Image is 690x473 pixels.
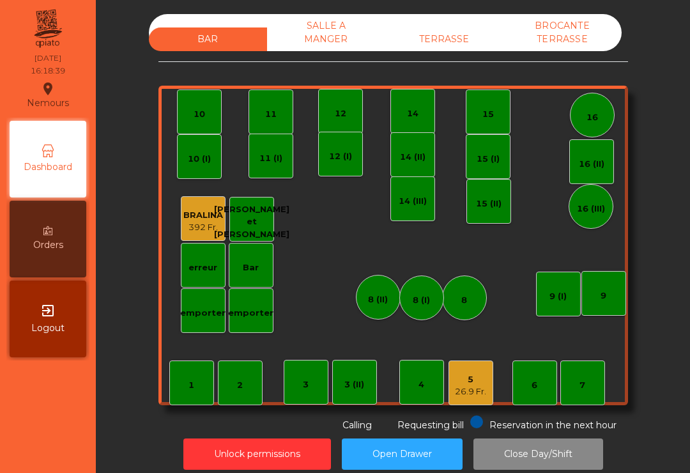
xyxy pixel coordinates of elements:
[344,378,364,391] div: 3 (II)
[267,14,385,51] div: SALLE A MANGER
[259,152,282,165] div: 11 (I)
[149,27,267,51] div: BAR
[188,153,211,166] div: 10 (I)
[455,373,486,386] div: 5
[385,27,503,51] div: TERRASSE
[32,6,63,51] img: qpiato
[477,153,500,166] div: 15 (I)
[397,419,464,431] span: Requesting bill
[243,261,259,274] div: Bar
[188,261,217,274] div: erreur
[31,65,65,77] div: 16:18:39
[482,108,494,121] div: 15
[579,158,604,171] div: 16 (II)
[27,79,69,111] div: Nemours
[418,378,424,391] div: 4
[532,379,537,392] div: 6
[400,151,425,164] div: 14 (II)
[214,203,289,241] div: [PERSON_NAME] et [PERSON_NAME]
[329,150,352,163] div: 12 (I)
[399,195,427,208] div: 14 (III)
[40,81,56,97] i: location_on
[489,419,617,431] span: Reservation in the next hour
[24,160,72,174] span: Dashboard
[335,107,346,120] div: 12
[476,198,502,210] div: 15 (II)
[461,294,467,307] div: 8
[40,303,56,318] i: exit_to_app
[265,108,277,121] div: 11
[407,107,418,120] div: 14
[342,438,463,470] button: Open Drawer
[34,52,61,64] div: [DATE]
[503,14,622,51] div: BROCANTE TERRASSE
[31,322,65,335] span: Logout
[183,438,331,470] button: Unlock permissions
[183,221,223,234] div: 392 Fr.
[368,293,388,306] div: 8 (II)
[473,438,603,470] button: Close Day/Shift
[303,378,309,391] div: 3
[194,108,205,121] div: 10
[577,203,605,215] div: 16 (III)
[237,379,243,392] div: 2
[413,294,430,307] div: 8 (I)
[601,290,606,302] div: 9
[228,307,273,320] div: emporter
[549,290,567,303] div: 9 (I)
[180,307,226,320] div: emporter
[342,419,372,431] span: Calling
[33,238,63,252] span: Orders
[586,111,598,124] div: 16
[579,379,585,392] div: 7
[188,379,194,392] div: 1
[455,385,486,398] div: 26.9 Fr.
[183,209,223,222] div: BRALINA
